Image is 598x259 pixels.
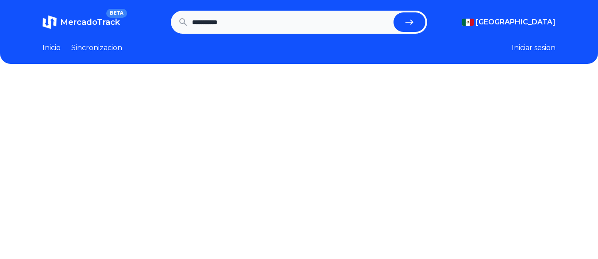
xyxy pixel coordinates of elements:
[42,15,120,29] a: MercadoTrackBETA
[42,15,57,29] img: MercadoTrack
[462,17,556,27] button: [GEOGRAPHIC_DATA]
[71,43,122,53] a: Sincronizacion
[42,43,61,53] a: Inicio
[60,17,120,27] span: MercadoTrack
[462,19,474,26] img: Mexico
[106,9,127,18] span: BETA
[476,17,556,27] span: [GEOGRAPHIC_DATA]
[512,43,556,53] button: Iniciar sesion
